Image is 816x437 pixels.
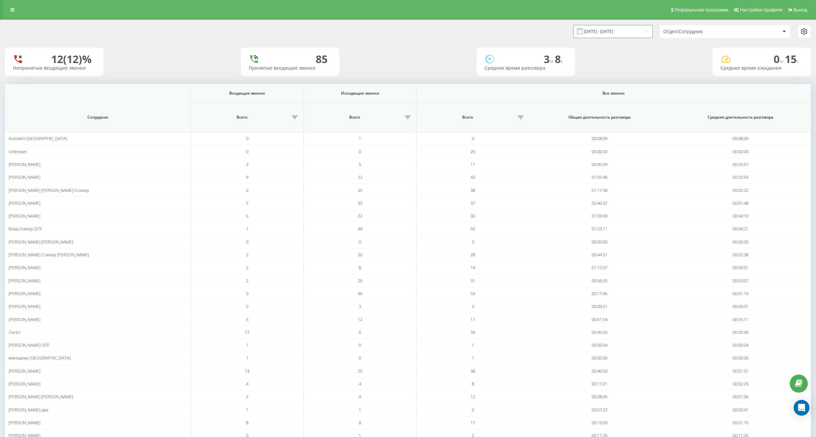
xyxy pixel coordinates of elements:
[358,200,362,206] span: 33
[246,149,248,154] span: 0
[470,187,475,193] span: 38
[529,274,670,287] td: 00:56:05
[529,378,670,390] td: 00:17:21
[529,390,670,403] td: 00:08:45
[9,187,89,193] span: [PERSON_NAME] [PERSON_NAME] Стажер
[670,416,811,429] td: 00:01:10
[470,213,475,219] span: 30
[9,303,40,309] span: [PERSON_NAME]
[358,368,362,374] span: 25
[470,174,475,180] span: 43
[670,158,811,171] td: 00:05:07
[470,252,475,258] span: 28
[9,407,48,413] span: [PERSON_NAME] два
[246,303,248,309] span: 0
[246,187,248,193] span: 3
[13,65,96,71] div: Непринятые входящие звонки
[780,57,785,65] span: м
[539,115,660,120] span: Общая длительность разговора
[246,316,248,322] span: 5
[529,210,670,222] td: 01:09:09
[550,57,555,65] span: м
[670,171,811,184] td: 00:02:59
[359,303,361,309] span: 3
[470,394,475,400] span: 12
[470,316,475,322] span: 17
[9,174,40,180] span: [PERSON_NAME]
[359,381,361,387] span: 4
[529,197,670,210] td: 00:46:37
[472,303,474,309] span: 3
[529,145,670,158] td: 00:00:00
[470,278,475,284] span: 31
[470,420,475,425] span: 17
[359,135,361,141] span: 1
[797,57,799,65] span: c
[246,213,248,219] span: 5
[439,91,788,96] span: Все звонки
[470,161,475,167] span: 11
[9,226,43,232] span: Влад стажер ОПГ
[529,416,670,429] td: 00:13:59
[246,407,248,413] span: 1
[670,313,811,326] td: 00:05:11
[529,365,670,378] td: 00:46:50
[561,57,563,65] span: c
[555,52,563,66] span: 8
[9,368,40,374] span: [PERSON_NAME]
[246,342,248,348] span: 1
[358,252,362,258] span: 20
[529,222,670,235] td: 01:53:11
[544,52,555,66] span: 3
[485,65,567,71] div: Среднее время разговора
[670,248,811,261] td: 00:02:38
[246,239,248,245] span: 0
[246,161,248,167] span: 3
[246,264,248,270] span: 2
[9,252,89,258] span: [PERSON_NAME] Стажер [PERSON_NAME]
[529,248,670,261] td: 00:44:51
[358,213,362,219] span: 22
[9,278,40,284] span: [PERSON_NAME]
[670,145,811,158] td: 00:00:00
[307,115,402,120] span: Всего
[794,400,809,416] div: Open Intercom Messenger
[470,290,475,296] span: 53
[358,187,362,193] span: 35
[246,200,248,206] span: 2
[670,390,811,403] td: 00:01:06
[674,7,728,12] span: Реферальная программа
[529,171,670,184] td: 01:05:46
[740,7,782,12] span: Настройки профиля
[9,239,73,245] span: [PERSON_NAME] [PERSON_NAME]
[670,300,811,313] td: 00:06:01
[670,326,811,339] td: 00:02:39
[9,420,40,425] span: [PERSON_NAME]
[529,403,670,416] td: 00:07:22
[359,394,361,400] span: 9
[359,407,361,413] span: 1
[529,236,670,248] td: 00:00:00
[670,352,811,364] td: 00:00:06
[359,264,361,270] span: 8
[529,300,670,313] td: 00:06:01
[720,65,803,71] div: Среднее время ожидания
[246,420,248,425] span: 8
[680,115,801,120] span: Средняя длительность разговора
[470,200,475,206] span: 37
[670,378,811,390] td: 00:02:29
[529,326,670,339] td: 00:45:03
[529,132,670,145] td: 00:08:09
[420,115,515,120] span: Всего
[359,149,361,154] span: 0
[529,352,670,364] td: 00:00:06
[470,149,475,154] span: 26
[246,381,248,387] span: 4
[670,222,811,235] td: 00:04:21
[470,368,475,374] span: 38
[249,65,331,71] div: Принятые входящие звонки
[245,368,249,374] span: 13
[472,342,474,348] span: 1
[9,381,40,387] span: [PERSON_NAME]
[51,53,92,65] div: 12 (12)%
